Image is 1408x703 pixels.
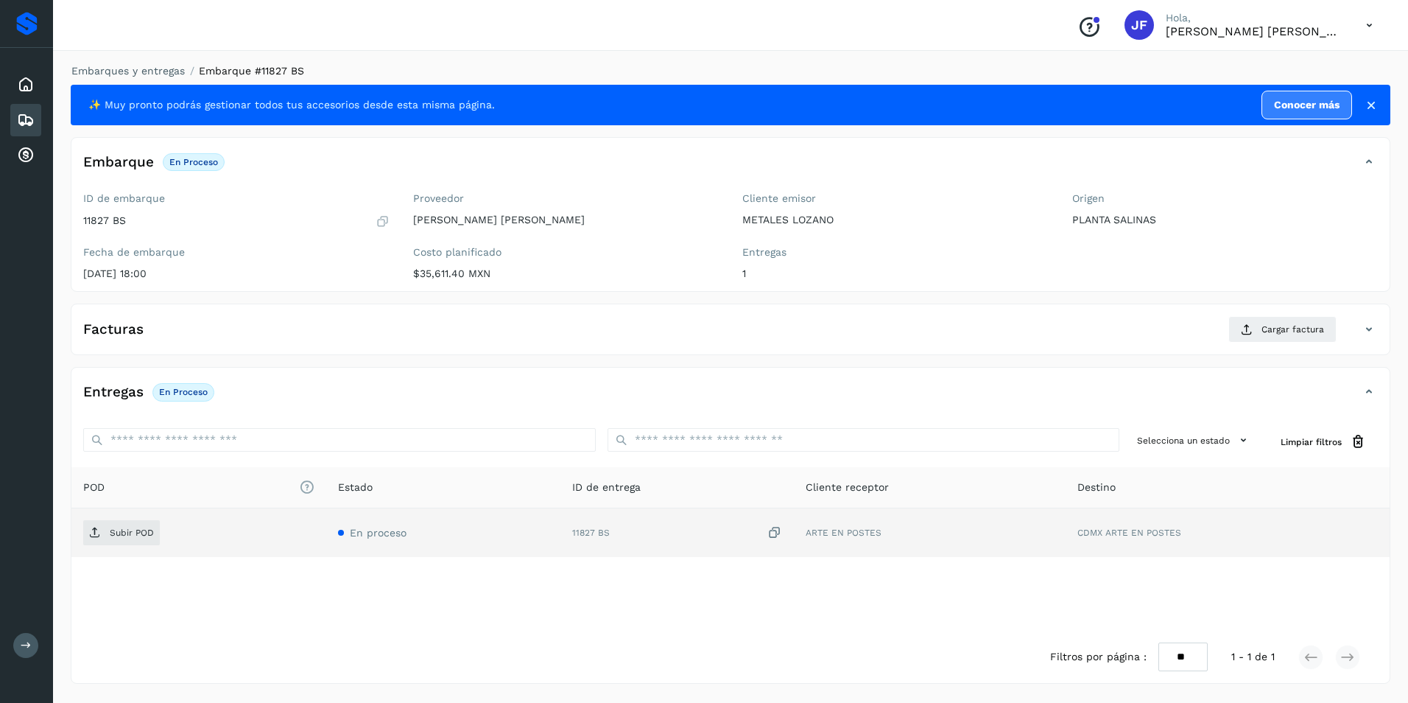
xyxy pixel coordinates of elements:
[199,65,304,77] span: Embarque #11827 BS
[1166,12,1342,24] p: Hola,
[159,387,208,397] p: En proceso
[83,384,144,401] h4: Entregas
[338,480,373,495] span: Estado
[83,520,160,545] button: Subir POD
[83,321,144,338] h4: Facturas
[742,214,1049,226] p: METALES LOZANO
[1066,508,1390,557] td: CDMX ARTE EN POSTES
[71,65,185,77] a: Embarques y entregas
[1269,428,1378,455] button: Limpiar filtros
[88,97,495,113] span: ✨ Muy pronto podrás gestionar todos tus accesorios desde esta misma página.
[1050,649,1147,665] span: Filtros por página :
[83,154,154,171] h4: Embarque
[83,267,390,280] p: [DATE] 18:00
[110,528,154,538] p: Subir POD
[1072,192,1379,205] label: Origen
[742,267,1049,280] p: 1
[1228,316,1337,343] button: Cargar factura
[71,316,1390,354] div: FacturasCargar factura
[413,267,719,280] p: $35,611.40 MXN
[1077,480,1116,495] span: Destino
[10,139,41,172] div: Cuentas por cobrar
[413,214,719,226] p: [PERSON_NAME] [PERSON_NAME]
[1072,214,1379,226] p: PLANTA SALINAS
[572,480,641,495] span: ID de entrega
[742,192,1049,205] label: Cliente emisor
[1261,91,1352,119] a: Conocer más
[1261,323,1324,336] span: Cargar factura
[572,525,783,541] div: 11827 BS
[83,480,314,495] span: POD
[1281,436,1342,449] span: Limpiar filtros
[413,192,719,205] label: Proveedor
[413,246,719,259] label: Costo planificado
[806,480,889,495] span: Cliente receptor
[742,246,1049,259] label: Entregas
[794,508,1066,557] td: ARTE EN POSTES
[10,104,41,136] div: Embarques
[71,150,1390,186] div: EmbarqueEn proceso
[83,214,126,227] p: 11827 BS
[71,63,1390,79] nav: breadcrumb
[1131,428,1257,452] button: Selecciona un estado
[169,157,218,167] p: En proceso
[1166,24,1342,38] p: JOSE FUENTES HERNANDEZ
[1231,649,1275,665] span: 1 - 1 de 1
[350,527,406,539] span: En proceso
[83,246,390,259] label: Fecha de embarque
[10,69,41,101] div: Inicio
[71,380,1390,416] div: EntregasEn proceso
[83,192,390,205] label: ID de embarque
